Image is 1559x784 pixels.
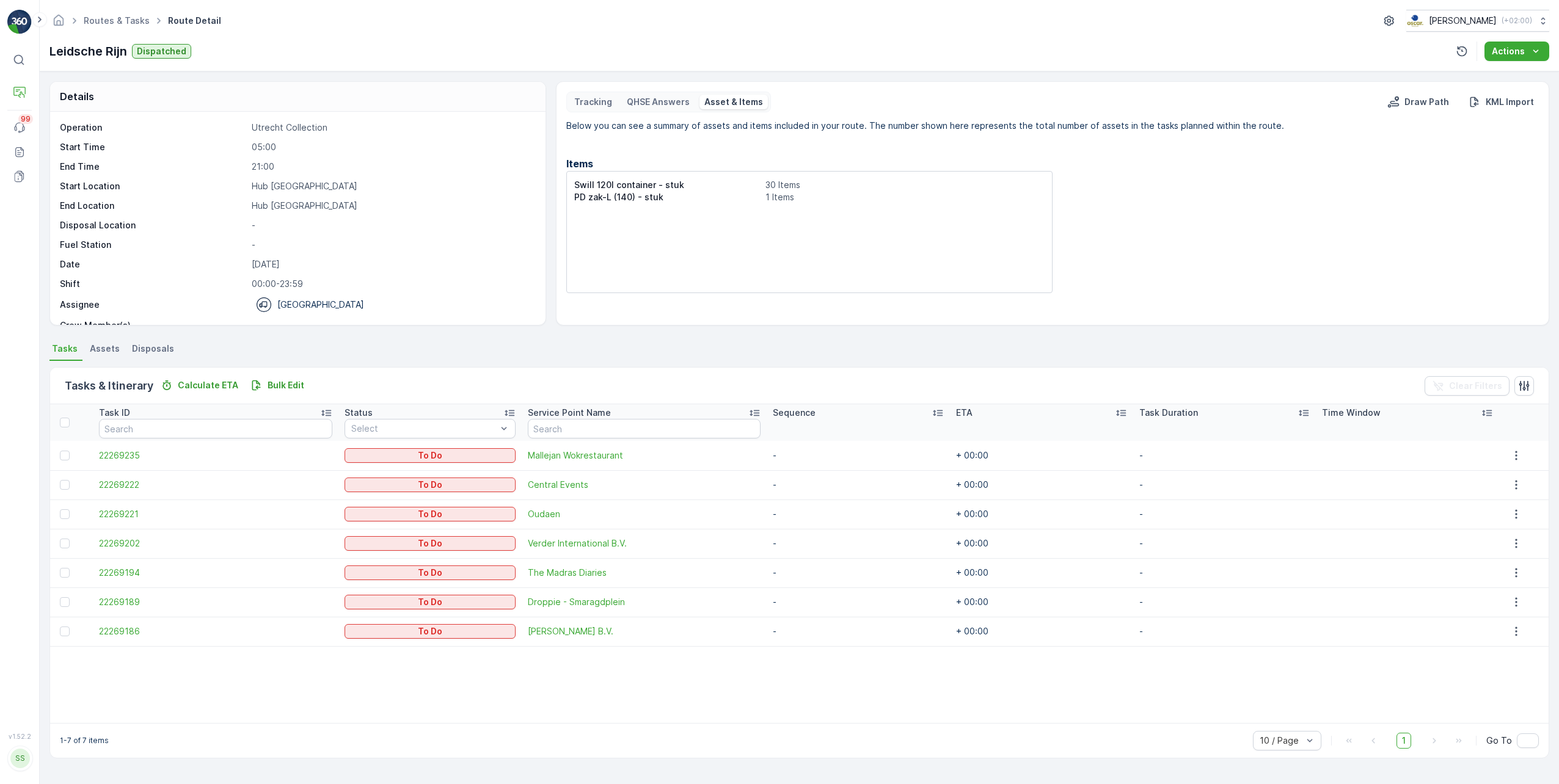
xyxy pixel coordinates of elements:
p: Hub [GEOGRAPHIC_DATA] [252,200,533,212]
button: To Do [345,536,516,551]
button: To Do [345,448,516,463]
span: Oudaen [528,508,761,520]
p: Utrecht Collection [252,122,533,134]
p: 1-7 of 7 items [60,736,109,746]
td: - [767,470,950,499]
button: SS [7,742,32,774]
td: + 00:00 [950,558,1133,587]
p: End Time [60,161,247,173]
p: Sequence [773,407,816,419]
p: 05:00 [252,141,533,153]
p: [PERSON_NAME] [1429,15,1497,27]
button: To Do [345,477,516,492]
td: - [767,587,950,617]
td: - [1133,587,1316,617]
p: Start Time [60,141,247,153]
button: Draw Path [1382,95,1454,109]
a: Routes & Tasks [84,15,150,26]
p: To Do [418,508,442,520]
td: - [1133,441,1316,470]
p: Tasks & Itinerary [65,377,153,394]
button: To Do [345,565,516,580]
a: 22269186 [99,625,332,637]
p: Crew Member(s) [60,319,247,332]
p: - [252,319,533,332]
a: 99 [7,115,32,140]
div: Toggle Row Selected [60,539,70,548]
p: To Do [418,449,442,462]
span: 22269221 [99,508,332,520]
td: - [1133,470,1316,499]
button: Actions [1484,42,1549,61]
span: 1 [1397,733,1411,749]
span: Assets [90,343,120,355]
td: + 00:00 [950,441,1133,470]
td: + 00:00 [950,499,1133,529]
a: Droppie - Smaragdplein [528,596,761,608]
a: 22269235 [99,449,332,462]
p: [GEOGRAPHIC_DATA] [277,299,364,311]
button: Calculate ETA [156,378,243,393]
a: Mallejan Wokrestaurant [528,449,761,462]
span: [PERSON_NAME] B.V. [528,625,761,637]
p: Operation [60,122,247,134]
p: - [252,239,533,251]
p: Items [566,156,1053,171]
td: - [1133,558,1316,587]
span: v 1.52.2 [7,733,32,740]
p: Bulk Edit [268,379,304,391]
td: - [767,499,950,529]
p: PD zak-L (140) - stuk [574,191,761,203]
p: Shift [60,278,247,290]
td: - [1133,499,1316,529]
p: Asset & Items [704,96,763,108]
p: Calculate ETA [178,379,238,391]
span: Route Detail [166,15,224,27]
p: KML Import [1486,96,1534,108]
button: Bulk Edit [246,378,309,393]
td: + 00:00 [950,587,1133,617]
p: Status [345,407,373,419]
p: To Do [418,596,442,608]
a: 22269202 [99,537,332,550]
td: + 00:00 [950,470,1133,499]
p: Date [60,258,247,270]
button: Clear Filters [1425,376,1510,396]
p: 30 Items [765,179,1045,191]
p: ETA [956,407,973,419]
p: To Do [418,625,442,637]
a: Central Events [528,479,761,491]
a: Homepage [52,18,65,29]
span: 22269194 [99,567,332,579]
div: Toggle Row Selected [60,597,70,607]
p: Task Duration [1139,407,1198,419]
div: SS [10,749,30,768]
div: Toggle Row Selected [60,509,70,519]
td: - [767,617,950,646]
button: KML Import [1464,95,1539,109]
p: 21:00 [252,161,533,173]
td: - [767,558,950,587]
p: Service Point Name [528,407,611,419]
span: Go To [1486,735,1512,747]
p: Task ID [99,407,130,419]
p: To Do [418,567,442,579]
p: ( +02:00 ) [1502,16,1532,26]
div: Toggle Row Selected [60,626,70,636]
button: [PERSON_NAME](+02:00) [1406,10,1549,32]
a: Sanju Roshin B.V. [528,625,761,637]
p: [DATE] [252,258,533,270]
p: Tracking [574,96,612,108]
p: Clear Filters [1449,380,1502,392]
p: Fuel Station [60,239,247,251]
p: Actions [1492,45,1525,57]
p: 00:00-23:59 [252,278,533,290]
p: QHSE Answers [627,96,690,108]
p: End Location [60,200,247,212]
p: Start Location [60,180,247,192]
span: Verder International B.V. [528,537,761,550]
td: + 00:00 [950,529,1133,558]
